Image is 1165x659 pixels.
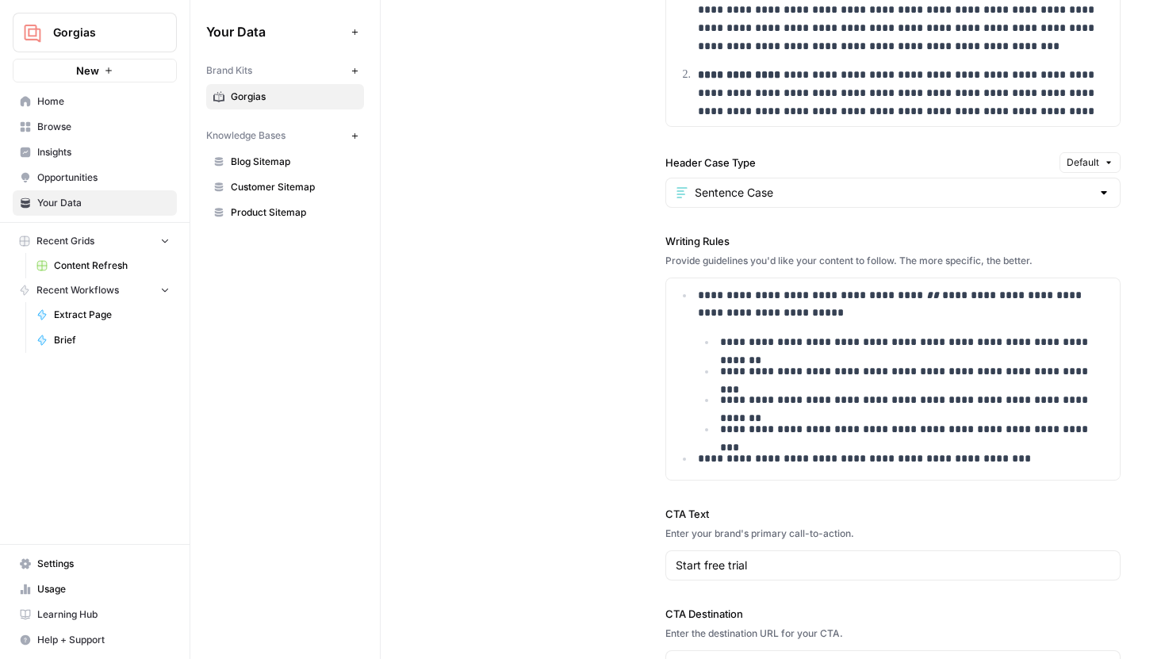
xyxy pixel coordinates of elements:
[37,145,170,159] span: Insights
[29,328,177,353] a: Brief
[13,140,177,165] a: Insights
[37,196,170,210] span: Your Data
[13,602,177,627] a: Learning Hub
[37,582,170,596] span: Usage
[231,155,357,169] span: Blog Sitemap
[231,90,357,104] span: Gorgias
[54,308,170,322] span: Extract Page
[37,607,170,622] span: Learning Hub
[665,527,1121,541] div: Enter your brand's primary call-to-action.
[53,25,149,40] span: Gorgias
[231,205,357,220] span: Product Sitemap
[37,94,170,109] span: Home
[13,89,177,114] a: Home
[665,233,1121,249] label: Writing Rules
[37,170,170,185] span: Opportunities
[36,283,119,297] span: Recent Workflows
[13,165,177,190] a: Opportunities
[206,174,364,200] a: Customer Sitemap
[665,606,1121,622] label: CTA Destination
[29,253,177,278] a: Content Refresh
[206,149,364,174] a: Blog Sitemap
[13,577,177,602] a: Usage
[13,627,177,653] button: Help + Support
[1060,152,1121,173] button: Default
[13,13,177,52] button: Workspace: Gorgias
[13,229,177,253] button: Recent Grids
[676,557,1110,573] input: Gear up and get in the game with Sunday Soccer!
[54,333,170,347] span: Brief
[36,234,94,248] span: Recent Grids
[13,59,177,82] button: New
[231,180,357,194] span: Customer Sitemap
[37,557,170,571] span: Settings
[206,128,286,143] span: Knowledge Bases
[695,185,1091,201] input: Sentence Case
[206,22,345,41] span: Your Data
[665,506,1121,522] label: CTA Text
[665,254,1121,268] div: Provide guidelines you'd like your content to follow. The more specific, the better.
[13,278,177,302] button: Recent Workflows
[76,63,99,79] span: New
[206,63,252,78] span: Brand Kits
[18,18,47,47] img: Gorgias Logo
[665,626,1121,641] div: Enter the destination URL for your CTA.
[13,114,177,140] a: Browse
[54,259,170,273] span: Content Refresh
[13,190,177,216] a: Your Data
[37,633,170,647] span: Help + Support
[665,155,1053,170] label: Header Case Type
[1067,155,1099,170] span: Default
[206,200,364,225] a: Product Sitemap
[206,84,364,109] a: Gorgias
[13,551,177,577] a: Settings
[29,302,177,328] a: Extract Page
[37,120,170,134] span: Browse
